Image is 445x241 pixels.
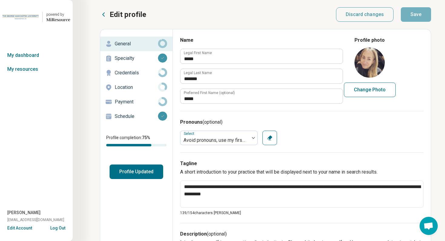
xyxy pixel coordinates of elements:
button: Save [401,7,431,22]
div: Open chat [420,217,438,235]
div: Profile completion: [100,131,173,150]
h3: Description [180,230,424,238]
p: Credentials [115,69,158,77]
button: Change Photo [344,83,396,97]
p: Payment [115,98,158,106]
button: Edit Account [7,225,32,231]
span: [EMAIL_ADDRESS][DOMAIN_NAME] [7,217,64,223]
button: Profile Updated [110,164,163,179]
div: powered by [46,12,70,17]
a: Schedule [100,109,173,124]
label: Legal Last Name [184,71,212,75]
button: Discard changes [336,7,394,22]
span: (optional) [203,119,222,125]
a: General [100,37,173,51]
p: Edit profile [110,10,146,19]
a: Payment [100,95,173,109]
legend: Profile photo [354,37,385,44]
p: Specialty [115,55,158,62]
button: Edit profile [100,10,146,19]
p: Location [115,84,158,91]
p: 139/ 154 characters [PERSON_NAME] [180,210,424,216]
button: Log Out [50,225,65,230]
span: 75 % [142,135,150,140]
h3: Tagline [180,160,424,167]
a: Specialty [100,51,173,66]
label: Legal First Name [184,51,212,55]
label: Preferred First Name (optional) [184,91,235,95]
p: Schedule [115,113,158,120]
h3: Name [180,37,342,44]
div: Avoid pronouns, use my first name [183,137,246,144]
a: Credentials [100,66,173,80]
div: Profile completion [106,144,166,146]
p: General [115,40,158,47]
img: George Washington University [2,10,39,24]
label: Select [184,132,196,136]
p: A short introduction to your practice that will be displayed next to your name in search results. [180,168,424,176]
span: [PERSON_NAME] [7,210,41,216]
a: George Washington Universitypowered by [2,10,70,24]
img: avatar image [354,47,385,78]
span: (optional) [207,231,227,237]
a: Location [100,80,173,95]
h3: Pronouns [180,119,424,126]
